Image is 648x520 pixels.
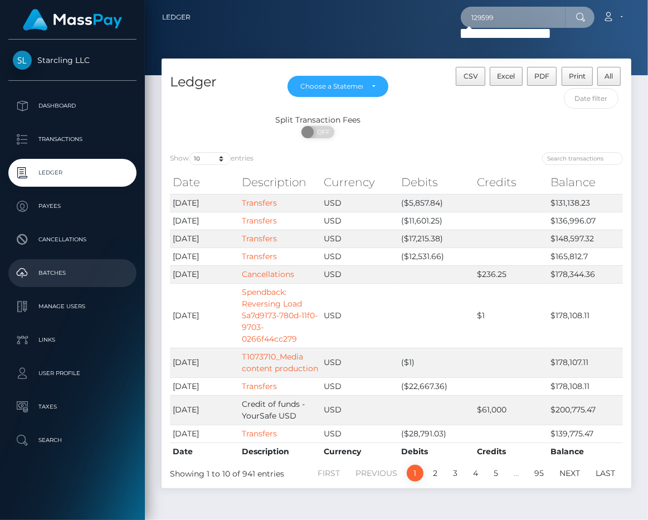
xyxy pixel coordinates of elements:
input: Search transactions [542,152,623,165]
td: ($12,531.66) [398,247,474,265]
label: Show entries [170,152,254,165]
th: Debits [398,171,474,193]
a: Transfers [242,198,277,208]
td: [DATE] [170,194,239,212]
td: $200,775.47 [548,395,623,425]
p: Dashboard [13,98,132,114]
a: Batches [8,259,137,287]
span: OFF [308,126,335,138]
td: Credit of funds - YourSafe USD [239,395,321,425]
span: Print [569,72,586,80]
a: Transfers [242,251,277,261]
div: Showing 1 to 10 of 941 entries [170,464,349,480]
a: 1 [407,465,423,482]
td: $61,000 [474,395,548,425]
td: [DATE] [170,230,239,247]
td: [DATE] [170,265,239,283]
button: CSV [456,67,485,86]
td: $139,775.47 [548,425,623,443]
span: PDF [534,72,549,80]
a: Spendback: Reversing Load 5a7d9173-780d-11f0-9703-0266f44cc279 [242,287,318,344]
td: USD [321,212,398,230]
p: Links [13,332,132,348]
a: Cancellations [242,269,294,279]
a: Transactions [8,125,137,153]
a: User Profile [8,359,137,387]
div: Choose a Statement [300,82,363,91]
td: [DATE] [170,212,239,230]
a: Transfers [242,381,277,391]
a: Ledger [162,6,191,29]
th: Debits [398,443,474,460]
p: Manage Users [13,298,132,315]
a: Cancellations [8,226,137,254]
button: All [597,67,621,86]
th: Balance [548,443,623,460]
td: USD [321,377,398,395]
input: Date filter [564,88,618,109]
a: Transfers [242,216,277,226]
a: 3 [447,465,464,482]
td: USD [321,230,398,247]
td: USD [321,283,398,348]
td: ($22,667.36) [398,377,474,395]
p: Cancellations [13,231,132,248]
img: Starcling LLC [13,51,32,70]
td: [DATE] [170,283,239,348]
td: $178,108.11 [548,283,623,348]
th: Balance [548,171,623,193]
a: Ledger [8,159,137,187]
td: [DATE] [170,377,239,395]
div: Split Transaction Fees [162,114,475,126]
th: Date [170,171,239,193]
img: MassPay Logo [23,9,122,31]
p: Search [13,432,132,449]
td: $131,138.23 [548,194,623,212]
a: Search [8,426,137,454]
td: $136,996.07 [548,212,623,230]
input: Search... [461,7,566,28]
a: Next [553,465,586,482]
p: User Profile [13,365,132,382]
td: $165,812.7 [548,247,623,265]
a: Last [589,465,621,482]
a: Payees [8,192,137,220]
td: [DATE] [170,247,239,265]
a: Taxes [8,393,137,421]
th: Currency [321,171,398,193]
a: 2 [427,465,444,482]
button: Choose a Statement [288,76,388,97]
td: USD [321,425,398,443]
td: $178,344.36 [548,265,623,283]
td: ($1) [398,348,474,377]
span: Excel [497,72,515,80]
a: Dashboard [8,92,137,120]
td: $178,108.11 [548,377,623,395]
h4: Ledger [170,72,271,92]
td: $236.25 [474,265,548,283]
th: Credits [474,443,548,460]
th: Description [239,443,321,460]
button: PDF [527,67,557,86]
p: Ledger [13,164,132,181]
p: Taxes [13,398,132,415]
th: Currency [321,443,398,460]
td: [DATE] [170,425,239,443]
a: T1073710_Media content production [242,352,318,373]
a: 5 [488,465,504,482]
button: Excel [490,67,523,86]
th: Credits [474,171,548,193]
td: USD [321,395,398,425]
p: Batches [13,265,132,281]
p: Transactions [13,131,132,148]
th: Date [170,443,239,460]
p: Payees [13,198,132,215]
td: ($17,215.38) [398,230,474,247]
td: ($28,791.03) [398,425,474,443]
th: Description [239,171,321,193]
td: ($5,857.84) [398,194,474,212]
td: [DATE] [170,348,239,377]
a: Transfers [242,234,277,244]
td: USD [321,265,398,283]
span: CSV [464,72,478,80]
